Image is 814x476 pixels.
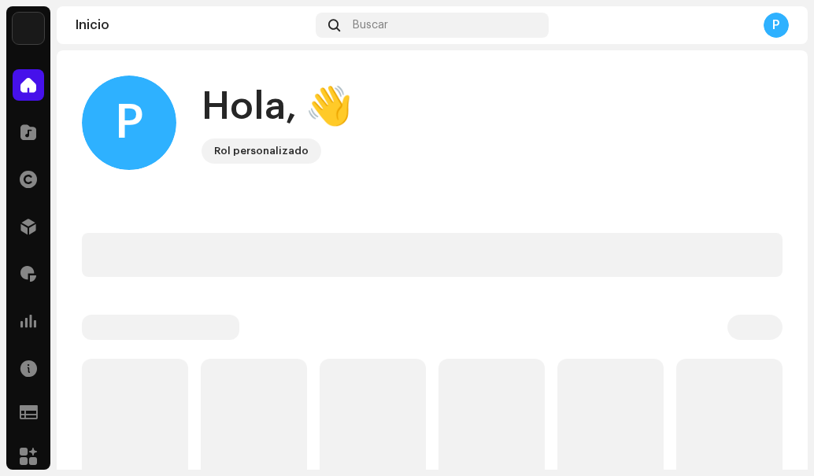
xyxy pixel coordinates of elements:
[76,19,309,31] div: Inicio
[82,76,176,170] div: P
[353,19,388,31] span: Buscar
[764,13,789,38] div: P
[202,82,353,132] div: Hola, 👋
[214,142,309,161] div: Rol personalizado
[13,13,44,44] img: 297a105e-aa6c-4183-9ff4-27133c00f2e2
